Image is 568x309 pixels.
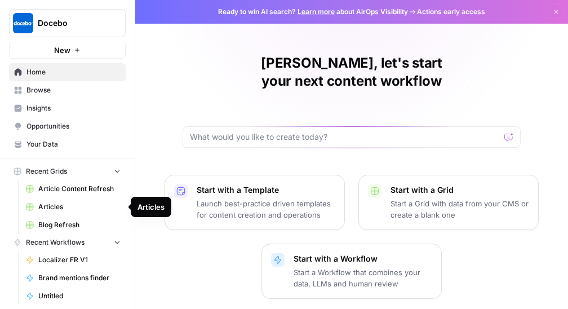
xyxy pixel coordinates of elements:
p: Start a Workflow that combines your data, LLMs and human review [294,267,432,289]
a: Opportunities [9,117,126,135]
a: Brand mentions finder [21,269,126,287]
span: Article Content Refresh [38,184,121,194]
p: Launch best-practice driven templates for content creation and operations [197,198,335,220]
button: Workspace: Docebo [9,9,126,37]
p: Start with a Workflow [294,253,432,264]
span: Blog Refresh [38,220,121,230]
span: Insights [26,103,121,113]
button: Start with a TemplateLaunch best-practice driven templates for content creation and operations [165,175,345,230]
a: Your Data [9,135,126,153]
a: Article Content Refresh [21,180,126,198]
img: Docebo Logo [13,13,33,33]
span: Brand mentions finder [38,273,121,283]
h1: [PERSON_NAME], let's start your next content workflow [183,54,521,90]
span: Articles [38,202,121,212]
button: New [9,42,126,59]
a: Home [9,63,126,81]
span: Opportunities [26,121,121,131]
a: Browse [9,81,126,99]
a: Untitled [21,287,126,305]
p: Start a Grid with data from your CMS or create a blank one [390,198,529,220]
input: What would you like to create today? [190,131,500,143]
span: Untitled [38,291,121,301]
span: Ready to win AI search? about AirOps Visibility [218,7,408,17]
span: Browse [26,85,121,95]
span: Your Data [26,139,121,149]
span: Actions early access [417,7,485,17]
a: Articles [21,198,126,216]
a: Insights [9,99,126,117]
p: Start with a Grid [390,184,529,196]
a: Localizer FR V1 [21,251,126,269]
span: Home [26,67,121,77]
a: Blog Refresh [21,216,126,234]
span: New [54,45,70,56]
a: Learn more [298,7,335,16]
button: Start with a GridStart a Grid with data from your CMS or create a blank one [358,175,539,230]
span: Recent Workflows [26,237,85,248]
div: Articles [137,201,165,213]
span: Recent Grids [26,166,67,176]
span: Docebo [38,17,106,29]
p: Start with a Template [197,184,335,196]
span: Localizer FR V1 [38,255,121,265]
button: Recent Grids [9,163,126,180]
button: Start with a WorkflowStart a Workflow that combines your data, LLMs and human review [261,244,442,299]
button: Recent Workflows [9,234,126,251]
